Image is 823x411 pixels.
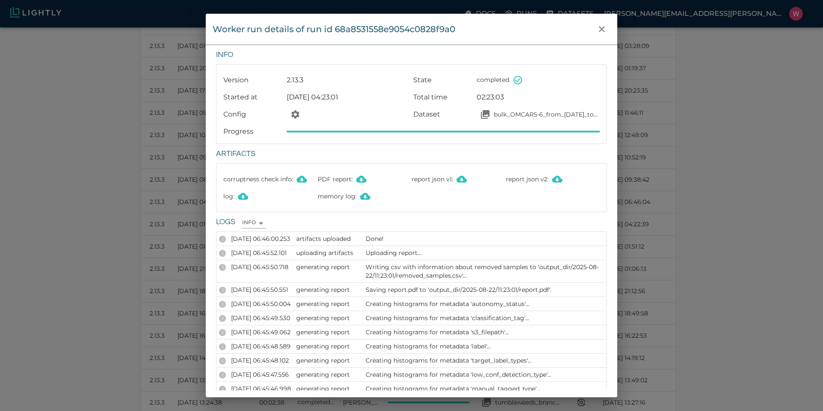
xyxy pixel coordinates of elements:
[296,249,360,257] p: uploading artifacts
[231,314,291,322] p: [DATE] 06:45:49.530
[296,263,360,271] p: generating report
[296,234,360,243] p: artifacts uploaded
[453,171,470,188] button: Download report json v1
[357,188,374,205] button: Download memory log
[231,328,291,336] p: [DATE] 06:45:49.062
[366,300,604,308] p: Creating histograms for metadata 'autonomy_status'...
[411,171,506,188] p: report json v1 :
[231,370,291,379] p: [DATE] 06:45:47.556
[366,234,604,243] p: Done!
[231,285,291,294] p: [DATE] 06:45:50.551
[296,356,360,365] p: generating report
[234,188,252,205] button: Download log
[296,370,360,379] p: generating report
[231,356,291,365] p: [DATE] 06:45:48.102
[366,249,604,257] p: Uploading report...
[477,106,494,123] button: Open your dataset bulk_OMCAR5-6_from_2025-08-11_to_2025-08-11_2025-08-22_00-19-05
[318,188,412,205] p: memory log :
[413,75,473,85] p: State
[223,109,283,120] p: Config
[242,218,266,228] div: INFO
[366,314,604,322] p: Creating histograms for metadata 'classification_tag'...
[231,263,291,271] p: [DATE] 06:45:50.718
[549,171,566,188] button: Download report json v2
[223,92,283,102] p: Started at
[366,342,604,351] p: Creating histograms for metadata 'label'...
[366,384,604,393] p: Creating histograms for metadata 'manual_tagged_type'...
[216,216,235,229] h6: Logs
[231,342,291,351] p: [DATE] 06:45:48.589
[231,300,291,308] p: [DATE] 06:45:50.004
[219,315,226,322] div: INFO
[296,328,360,336] p: generating report
[231,249,291,257] p: [DATE] 06:45:52.101
[413,92,473,102] p: Total time
[353,171,370,188] button: Download PDF report
[223,171,318,188] p: corruptness check info :
[293,171,310,188] button: Download corruptness check info
[219,236,226,243] div: INFO
[296,342,360,351] p: generating report
[296,285,360,294] p: generating report
[509,72,526,89] button: State set to COMPLETED
[506,171,600,188] p: report json v2 :
[219,250,226,257] div: INFO
[219,357,226,364] div: INFO
[216,48,607,62] h6: Info
[219,372,226,378] div: INFO
[223,126,283,137] p: Progress
[366,285,604,294] p: Saving report.pdf to 'output_dir/2025-08-22/11:23:01/report.pdf'.
[366,356,604,365] p: Creating histograms for metadata 'target_label_types'...
[216,147,607,161] h6: Artifacts
[223,188,318,205] p: log :
[318,171,412,188] p: PDF report :
[219,343,226,350] div: INFO
[287,93,338,101] span: [DATE] 04:23:01
[219,329,226,336] div: INFO
[296,384,360,393] p: generating report
[213,22,455,36] div: Worker run details of run id 68a8531558e9054c0828f9a0
[296,300,360,308] p: generating report
[219,386,226,393] div: INFO
[219,287,226,294] div: INFO
[477,106,600,123] a: Open your dataset bulk_OMCAR5-6_from_2025-08-11_to_2025-08-11_2025-08-22_00-19-05bulk_OMCAR5-6_fr...
[477,93,504,101] time: 02:23:03
[366,328,604,336] p: Creating histograms for metadata 's3_filepath'...
[593,21,610,38] button: close
[231,234,291,243] p: [DATE] 06:46:00.253
[366,263,604,280] p: Writing csv with information about removed samples to 'output_dir/2025-08-22/11:23:01/removed_sam...
[219,301,226,308] div: INFO
[366,370,604,379] p: Creating histograms for metadata 'low_conf_detection_type'...
[283,72,410,85] div: 2.13.3
[413,109,473,120] p: Dataset
[223,75,283,85] p: Version
[219,264,226,271] div: INFO
[231,384,291,393] p: [DATE] 06:45:46.998
[477,76,509,84] span: completed
[296,314,360,322] p: generating report
[494,110,600,119] p: bulk_OMCAR5-6_from_[DATE]_to_2025-08-11_2025-08-22_00-19-05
